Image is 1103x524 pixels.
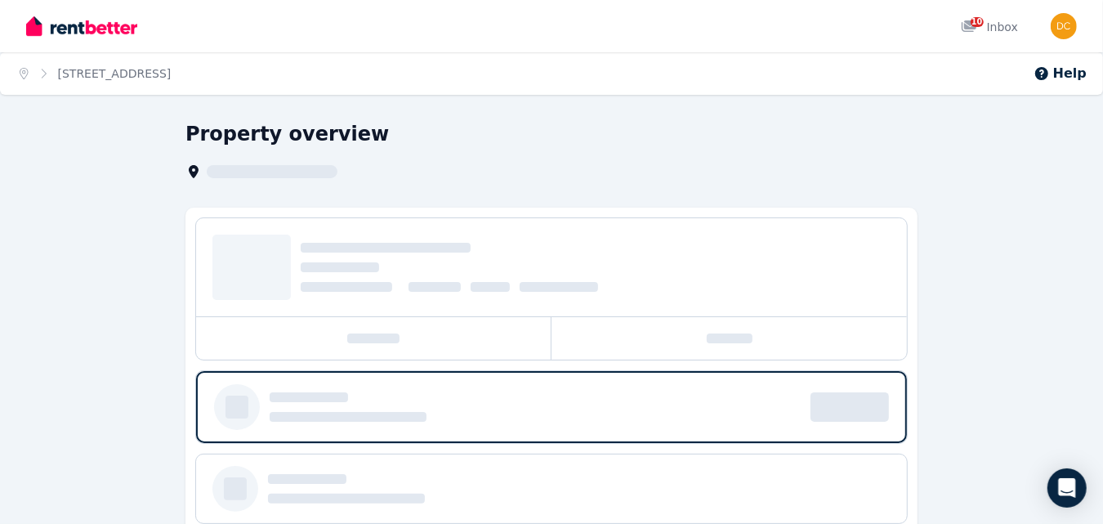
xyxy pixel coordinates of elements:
[971,17,984,27] span: 10
[1034,64,1087,83] button: Help
[185,121,389,147] h1: Property overview
[961,19,1018,35] div: Inbox
[1047,468,1087,508] div: Open Intercom Messenger
[58,67,172,80] a: [STREET_ADDRESS]
[26,14,137,38] img: RentBetter
[1051,13,1077,39] img: Dhiraj Chhetri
